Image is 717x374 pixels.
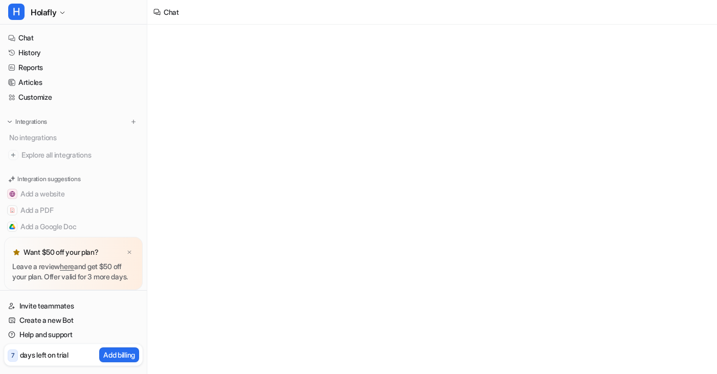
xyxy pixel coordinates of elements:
[17,174,80,184] p: Integration suggestions
[6,118,13,125] img: expand menu
[8,4,25,20] span: H
[4,299,143,313] a: Invite teammates
[24,247,99,257] p: Want $50 off your plan?
[6,129,143,146] div: No integrations
[99,347,139,362] button: Add billing
[60,262,74,271] a: here
[130,118,137,125] img: menu_add.svg
[4,186,143,202] button: Add a websiteAdd a website
[9,224,15,230] img: Add a Google Doc
[15,118,47,126] p: Integrations
[4,148,143,162] a: Explore all integrations
[4,46,143,60] a: History
[20,349,69,360] p: days left on trial
[8,150,18,160] img: explore all integrations
[4,31,143,45] a: Chat
[103,349,135,360] p: Add billing
[9,191,15,197] img: Add a website
[4,60,143,75] a: Reports
[11,351,14,360] p: 7
[31,5,56,19] span: Holafly
[126,249,132,256] img: x
[4,90,143,104] a: Customize
[21,147,139,163] span: Explore all integrations
[164,7,179,17] div: Chat
[4,202,143,218] button: Add a PDFAdd a PDF
[12,261,135,282] p: Leave a review and get $50 off your plan. Offer valid for 3 more days.
[12,248,20,256] img: star
[4,218,143,235] button: Add a Google DocAdd a Google Doc
[4,313,143,327] a: Create a new Bot
[9,207,15,213] img: Add a PDF
[4,117,50,127] button: Integrations
[4,75,143,90] a: Articles
[4,235,143,251] button: Add to Zendesk
[4,327,143,342] a: Help and support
